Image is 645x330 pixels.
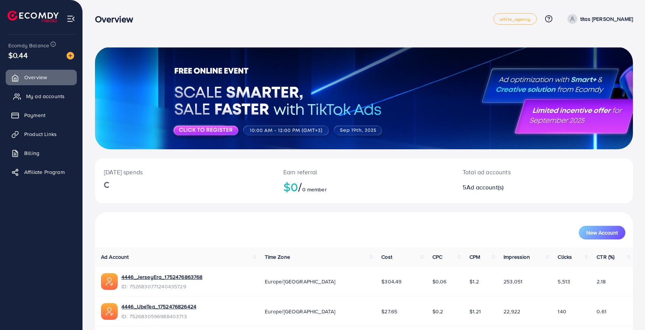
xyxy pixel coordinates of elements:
[265,253,290,261] span: Time Zone
[469,278,479,285] span: $1.2
[564,14,633,24] a: titas [PERSON_NAME]
[101,303,118,320] img: ic-ads-acc.e4c84228.svg
[613,296,639,324] iframe: Chat
[101,253,129,261] span: Ad Account
[579,226,625,239] button: New Account
[24,168,65,176] span: Affiliate Program
[24,111,45,119] span: Payment
[500,17,530,22] span: white_agency
[432,253,442,261] span: CPC
[26,92,65,100] span: My ad accounts
[104,167,265,177] p: [DATE] spends
[298,178,302,195] span: /
[504,308,520,315] span: 22,922
[6,70,77,85] a: Overview
[265,278,336,285] span: Europe/[GEOGRAPHIC_DATA]
[67,14,75,23] img: menu
[558,278,570,285] span: 5,513
[580,14,633,23] p: titas [PERSON_NAME]
[283,167,445,177] p: Earn referral
[469,253,480,261] span: CPM
[381,253,392,261] span: Cost
[121,313,196,320] span: ID: 7526830596988403713
[95,14,139,25] h3: Overview
[504,278,522,285] span: 253,051
[558,308,566,315] span: 140
[558,253,572,261] span: Clicks
[8,11,59,22] img: logo
[597,278,606,285] span: 2.18
[597,308,606,315] span: 0.61
[432,308,443,315] span: $0.2
[101,273,118,290] img: ic-ads-acc.e4c84228.svg
[265,308,336,315] span: Europe/[GEOGRAPHIC_DATA]
[463,184,579,191] h2: 5
[469,308,481,315] span: $1.21
[463,167,579,177] p: Total ad accounts
[6,89,77,104] a: My ad accounts
[504,253,530,261] span: Impression
[6,145,77,161] a: Billing
[466,183,504,191] span: Ad account(s)
[432,278,447,285] span: $0.06
[381,278,401,285] span: $304.49
[24,130,57,138] span: Product Links
[6,164,77,180] a: Affiliate Program
[121,283,202,290] span: ID: 7526830771240435729
[302,186,327,193] span: 0 member
[121,273,202,281] a: 4446_JerseyEra_1752476863768
[6,127,77,142] a: Product Links
[6,108,77,123] a: Payment
[8,42,49,49] span: Ecomdy Balance
[586,230,618,235] span: New Account
[24,74,47,81] span: Overview
[381,308,397,315] span: $27.65
[283,180,445,194] h2: $0
[24,149,39,157] span: Billing
[8,50,28,61] span: $0.44
[493,13,537,25] a: white_agency
[597,253,614,261] span: CTR (%)
[67,52,74,59] img: image
[121,303,196,310] a: 4446_UbeTea_1752476826424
